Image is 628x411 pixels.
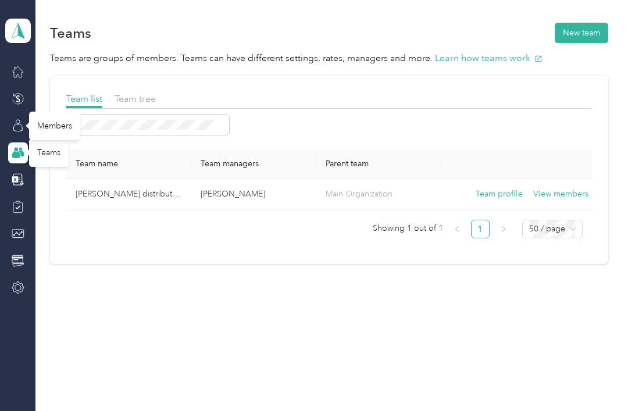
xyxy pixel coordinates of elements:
[494,220,513,238] button: right
[373,220,443,237] span: Showing 1 out of 1
[66,149,191,178] th: Team name
[500,226,507,233] span: right
[448,220,466,238] button: left
[326,188,432,201] p: Main Organization
[29,138,69,167] div: Teams
[316,178,441,210] td: Main Organization
[471,220,490,238] li: 1
[533,188,588,201] button: View members
[555,23,608,43] button: New team
[494,220,513,238] li: Next Page
[29,112,80,140] div: Members
[316,149,441,178] th: Parent team
[50,51,608,66] p: Teams are groups of members. Teams can have different settings, rates, managers and more.
[454,226,461,233] span: left
[435,51,543,66] button: Learn how teams work
[66,93,102,104] span: Team list
[66,178,191,210] td: Bernie little distributors
[50,27,91,39] h1: Teams
[529,220,576,238] span: 50 / page
[191,149,316,178] th: Team managers
[448,220,466,238] li: Previous Page
[115,93,156,104] span: Team tree
[563,346,628,411] iframe: Everlance-gr Chat Button Frame
[522,220,583,238] div: Page Size
[472,220,489,238] a: 1
[476,188,523,201] button: Team profile
[201,188,307,201] p: [PERSON_NAME]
